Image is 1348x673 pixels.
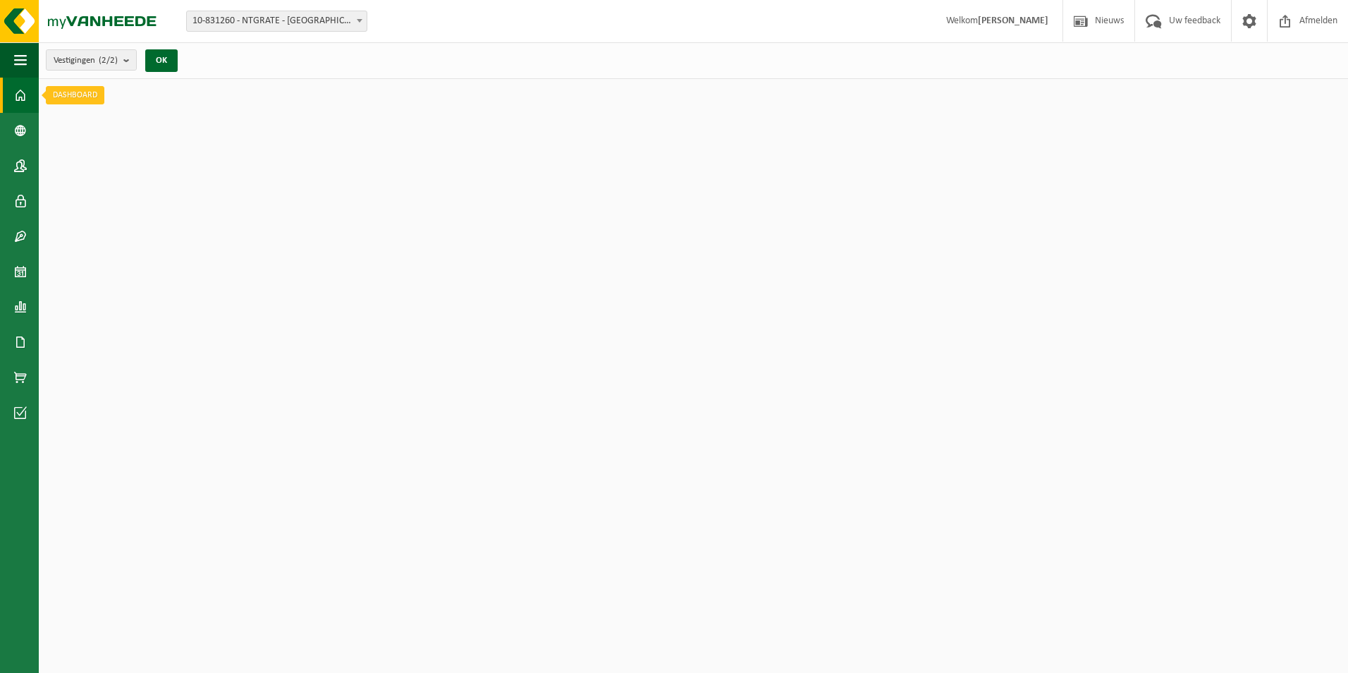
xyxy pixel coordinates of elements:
[54,50,118,71] span: Vestigingen
[187,11,367,31] span: 10-831260 - NTGRATE - KORTRIJK
[145,49,178,72] button: OK
[46,49,137,71] button: Vestigingen(2/2)
[99,56,118,65] count: (2/2)
[978,16,1048,26] strong: [PERSON_NAME]
[186,11,367,32] span: 10-831260 - NTGRATE - KORTRIJK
